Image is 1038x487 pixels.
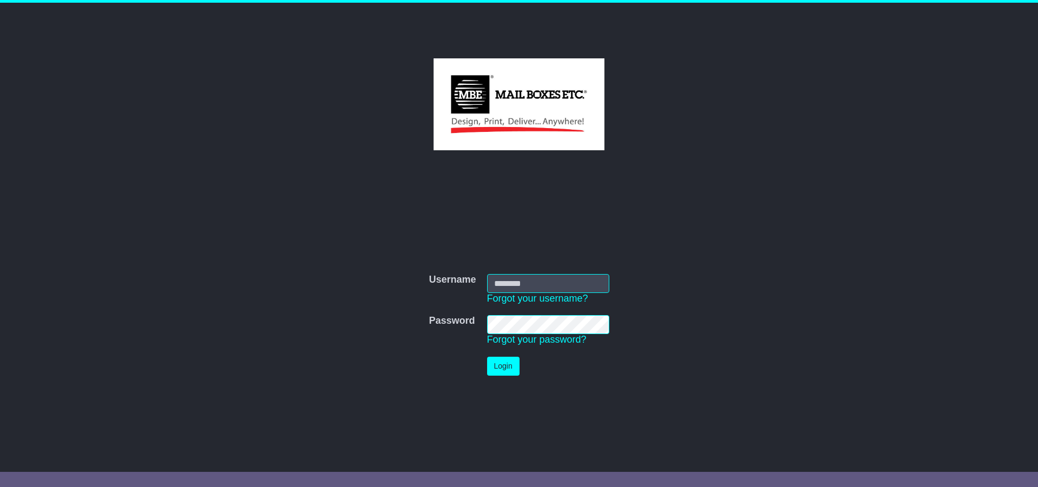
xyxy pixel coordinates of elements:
[429,315,475,327] label: Password
[429,274,476,286] label: Username
[487,357,520,376] button: Login
[434,58,604,150] img: MBE Macquarie Park
[487,334,587,345] a: Forgot your password?
[487,293,588,304] a: Forgot your username?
